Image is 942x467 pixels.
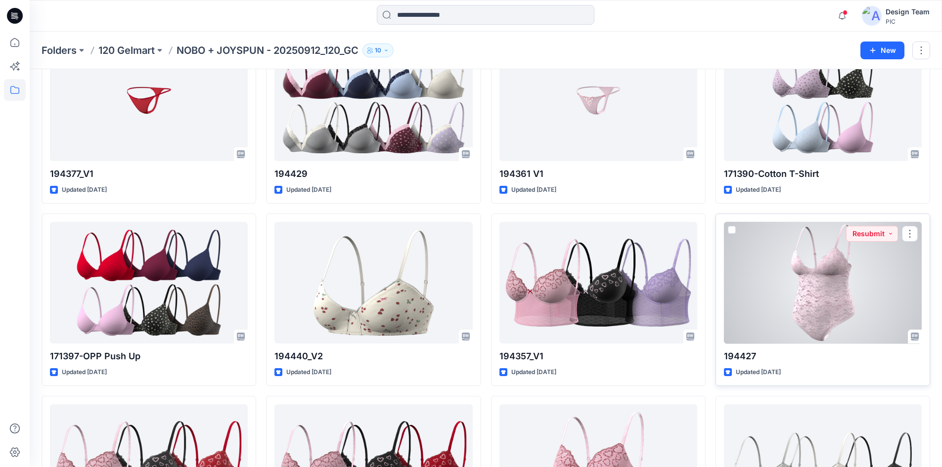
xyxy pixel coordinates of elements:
[50,222,248,344] a: 171397-OPP Push Up
[724,167,922,181] p: 171390-Cotton T-Shirt
[42,43,77,57] a: Folders
[511,367,556,378] p: Updated [DATE]
[736,367,781,378] p: Updated [DATE]
[375,45,381,56] p: 10
[862,6,882,26] img: avatar
[62,185,107,195] p: Updated [DATE]
[274,222,472,344] a: 194440_V2
[98,43,155,57] a: 120 Gelmart
[511,185,556,195] p: Updated [DATE]
[499,167,697,181] p: 194361 V1
[362,43,394,57] button: 10
[177,43,359,57] p: NOBO + JOYSPUN - 20250912_120_GC
[286,367,331,378] p: Updated [DATE]
[499,349,697,363] p: 194357_V1
[886,18,930,25] div: PIC
[724,222,922,344] a: 194427
[274,39,472,161] a: 194429
[499,222,697,344] a: 194357_V1
[286,185,331,195] p: Updated [DATE]
[62,367,107,378] p: Updated [DATE]
[499,39,697,161] a: 194361 V1
[736,185,781,195] p: Updated [DATE]
[274,349,472,363] p: 194440_V2
[724,39,922,161] a: 171390-Cotton T-Shirt
[886,6,930,18] div: Design Team
[274,167,472,181] p: 194429
[50,39,248,161] a: 194377_V1
[50,167,248,181] p: 194377_V1
[860,42,904,59] button: New
[724,349,922,363] p: 194427
[50,349,248,363] p: 171397-OPP Push Up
